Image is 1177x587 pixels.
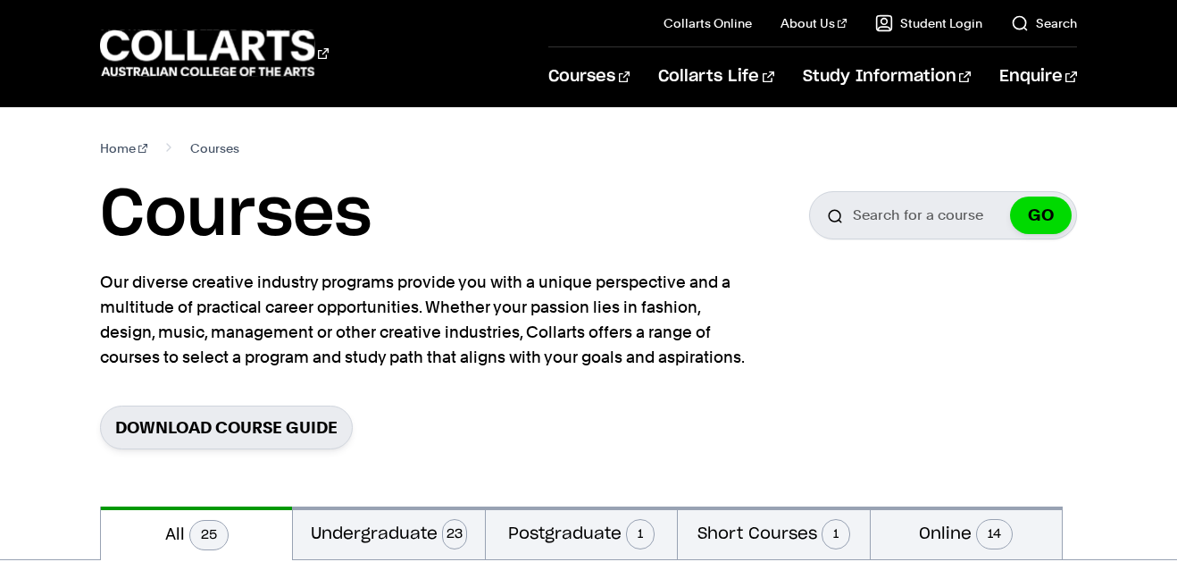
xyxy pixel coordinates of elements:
[101,507,292,560] button: All25
[190,136,239,161] span: Courses
[100,270,752,370] p: Our diverse creative industry programs provide you with a unique perspective and a multitude of p...
[100,406,353,449] a: Download Course Guide
[100,28,329,79] div: Go to homepage
[678,507,869,559] button: Short Courses1
[658,47,773,106] a: Collarts Life
[809,191,1077,239] input: Search for a course
[875,14,982,32] a: Student Login
[999,47,1077,106] a: Enquire
[100,136,147,161] a: Home
[1010,197,1072,234] button: GO
[189,520,229,550] span: 25
[1011,14,1077,32] a: Search
[626,519,655,549] span: 1
[664,14,752,32] a: Collarts Online
[442,519,466,549] span: 23
[100,175,371,256] h1: Courses
[976,519,1013,549] span: 14
[293,507,484,559] button: Undergraduate23
[871,507,1062,559] button: Online14
[780,14,847,32] a: About Us
[803,47,971,106] a: Study Information
[822,519,850,549] span: 1
[486,507,677,559] button: Postgraduate1
[548,47,630,106] a: Courses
